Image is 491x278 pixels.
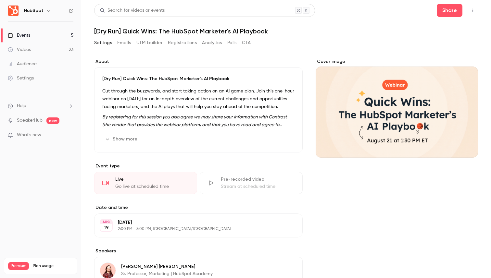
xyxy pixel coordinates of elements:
[8,61,37,67] div: Audience
[200,172,303,194] div: Pre-recorded videoStream at scheduled time
[94,27,478,35] h1: [Dry Run] Quick Wins: The HubSpot Marketer's AI Playbook
[104,224,109,231] p: 19
[46,117,59,124] span: new
[94,204,303,211] label: Date and time
[8,6,19,16] img: HubSpot
[102,76,295,82] p: [Dry Run] Quick Wins: The HubSpot Marketer's AI Playbook
[17,117,43,124] a: SpeakerHub
[115,176,189,183] div: Live
[115,183,189,190] div: Go live at scheduled time
[316,58,478,65] label: Cover image
[221,176,295,183] div: Pre-recorded video
[8,32,30,39] div: Events
[100,220,112,224] div: AUG
[102,87,295,111] p: Cut through the buzzwords, and start taking action on an AI game plan. Join this one-hour webinar...
[242,38,251,48] button: CTA
[118,226,268,232] p: 2:00 PM - 3:00 PM, [GEOGRAPHIC_DATA]/[GEOGRAPHIC_DATA]
[100,7,165,14] div: Search for videos or events
[437,4,462,17] button: Share
[94,163,303,169] p: Event type
[136,38,163,48] button: UTM builder
[8,46,31,53] div: Videos
[316,58,478,158] section: Cover image
[121,263,213,270] p: [PERSON_NAME] [PERSON_NAME]
[102,134,141,144] button: Show more
[117,38,131,48] button: Emails
[168,38,197,48] button: Registrations
[94,58,303,65] label: About
[24,7,44,14] h6: HubSpot
[94,172,197,194] div: LiveGo live at scheduled time
[17,132,41,139] span: What's new
[227,38,237,48] button: Polls
[8,103,73,109] li: help-dropdown-opener
[66,132,73,138] iframe: Noticeable Trigger
[118,219,268,226] p: [DATE]
[8,75,34,81] div: Settings
[102,115,287,135] em: By registering for this session you also agree we may share your information with Contrast (the v...
[17,103,26,109] span: Help
[121,271,213,277] p: Sr. Professor, Marketing | HubSpot Academy
[33,263,73,269] span: Plan usage
[221,183,295,190] div: Stream at scheduled time
[202,38,222,48] button: Analytics
[94,38,112,48] button: Settings
[94,248,303,254] label: Speakers
[8,262,29,270] span: Premium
